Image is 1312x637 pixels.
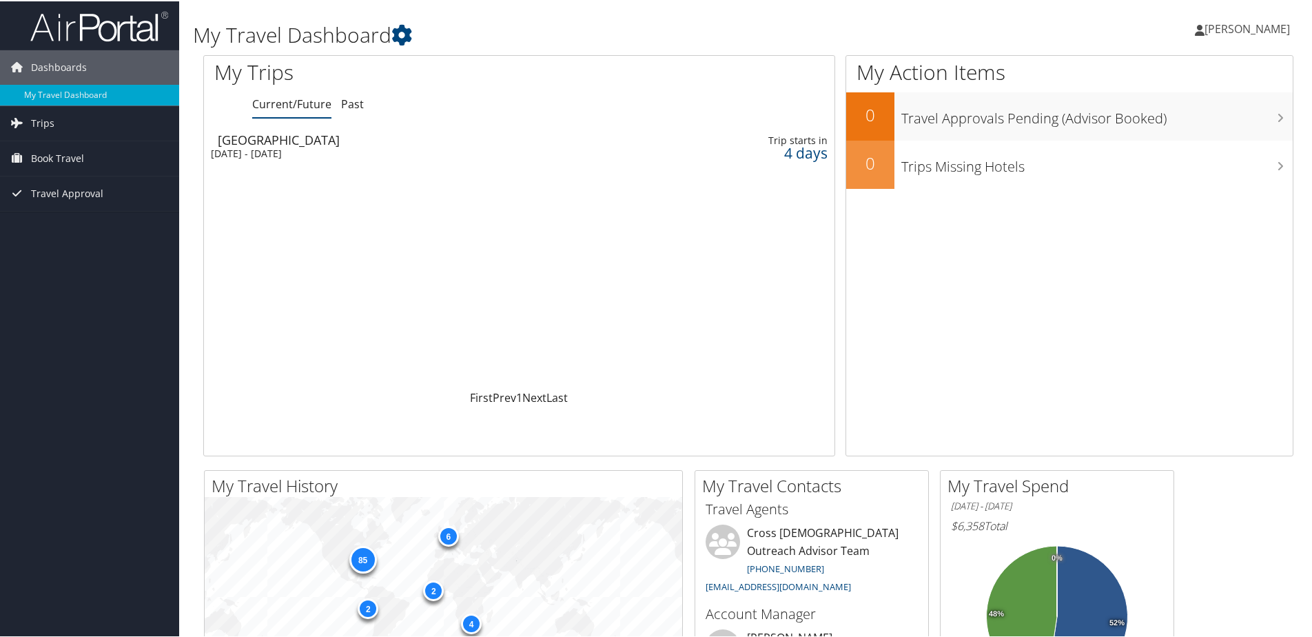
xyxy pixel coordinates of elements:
div: 6 [438,525,458,545]
a: Past [341,95,364,110]
div: [DATE] - [DATE] [211,146,598,159]
h2: 0 [846,102,894,125]
h3: Account Manager [706,603,918,623]
a: [EMAIL_ADDRESS][DOMAIN_NAME] [706,579,851,591]
h1: My Action Items [846,57,1293,85]
span: Dashboards [31,49,87,83]
h2: My Travel Contacts [702,473,928,496]
div: 4 [461,611,482,632]
div: 2 [423,579,444,600]
h6: Total [951,517,1163,532]
div: 2 [358,597,378,618]
span: Travel Approval [31,175,103,210]
a: [PHONE_NUMBER] [747,561,824,574]
div: [GEOGRAPHIC_DATA] [218,132,605,145]
h2: My Travel History [212,473,682,496]
li: Cross [DEMOGRAPHIC_DATA] Outreach Advisor Team [699,523,925,597]
div: 4 days [684,145,828,158]
h2: My Travel Spend [947,473,1173,496]
div: 85 [349,545,376,572]
span: Trips [31,105,54,139]
span: Book Travel [31,140,84,174]
tspan: 52% [1109,618,1125,626]
h3: Trips Missing Hotels [901,149,1293,175]
a: Last [546,389,568,404]
h2: 0 [846,150,894,174]
a: 1 [516,389,522,404]
a: Next [522,389,546,404]
div: Trip starts in [684,133,828,145]
span: $6,358 [951,517,984,532]
h1: My Trips [214,57,562,85]
h6: [DATE] - [DATE] [951,498,1163,512]
span: [PERSON_NAME] [1205,20,1290,35]
h3: Travel Agents [706,498,918,518]
h1: My Travel Dashboard [193,19,934,48]
a: 0Trips Missing Hotels [846,139,1293,188]
tspan: 0% [1052,553,1063,561]
a: 0Travel Approvals Pending (Advisor Booked) [846,91,1293,139]
a: Current/Future [252,95,331,110]
a: Prev [493,389,516,404]
a: [PERSON_NAME] [1195,7,1304,48]
img: airportal-logo.png [30,9,168,41]
tspan: 48% [989,609,1004,617]
a: First [470,389,493,404]
h3: Travel Approvals Pending (Advisor Booked) [901,101,1293,127]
